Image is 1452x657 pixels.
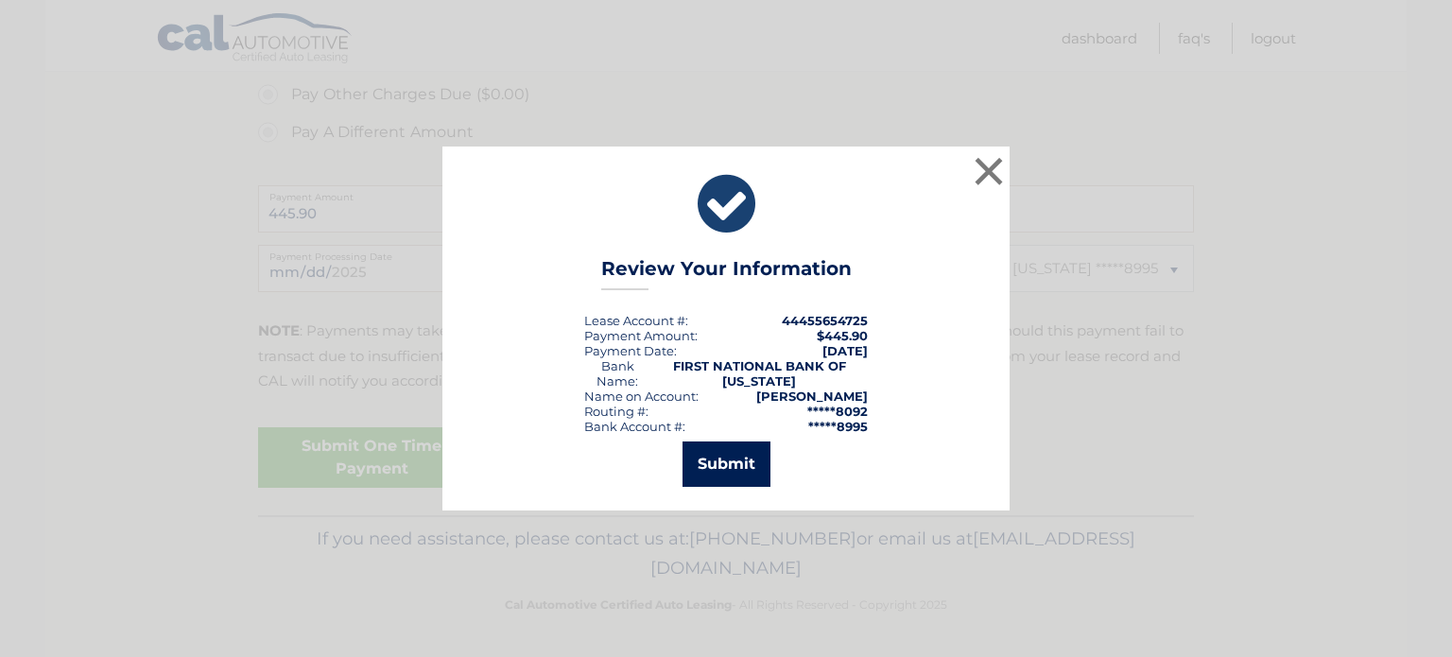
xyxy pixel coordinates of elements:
strong: [PERSON_NAME] [756,389,868,404]
div: Lease Account #: [584,313,688,328]
button: Submit [683,441,770,487]
span: [DATE] [822,343,868,358]
span: Payment Date [584,343,674,358]
button: × [970,152,1008,190]
div: Payment Amount: [584,328,698,343]
span: $445.90 [817,328,868,343]
div: Bank Account #: [584,419,685,434]
strong: FIRST NATIONAL BANK OF [US_STATE] [673,358,846,389]
div: Name on Account: [584,389,699,404]
strong: 44455654725 [782,313,868,328]
div: Bank Name: [584,358,651,389]
h3: Review Your Information [601,257,852,290]
div: : [584,343,677,358]
div: Routing #: [584,404,648,419]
